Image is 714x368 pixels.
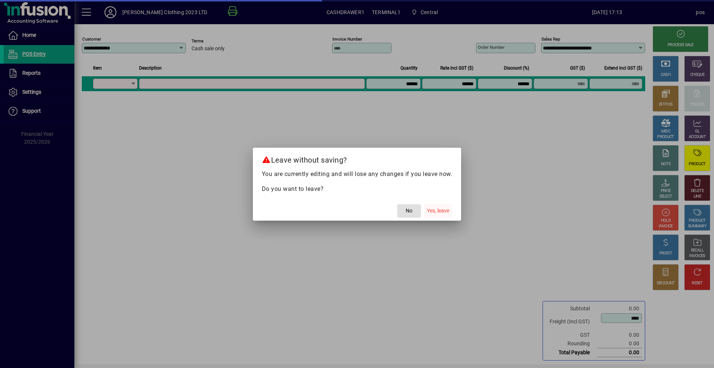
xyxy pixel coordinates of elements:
span: Yes, leave [427,207,449,215]
h2: Leave without saving? [253,148,461,169]
button: Yes, leave [424,204,452,218]
span: No [406,207,412,215]
p: Do you want to leave? [262,185,453,193]
button: No [397,204,421,218]
p: You are currently editing and will lose any changes if you leave now. [262,170,453,179]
